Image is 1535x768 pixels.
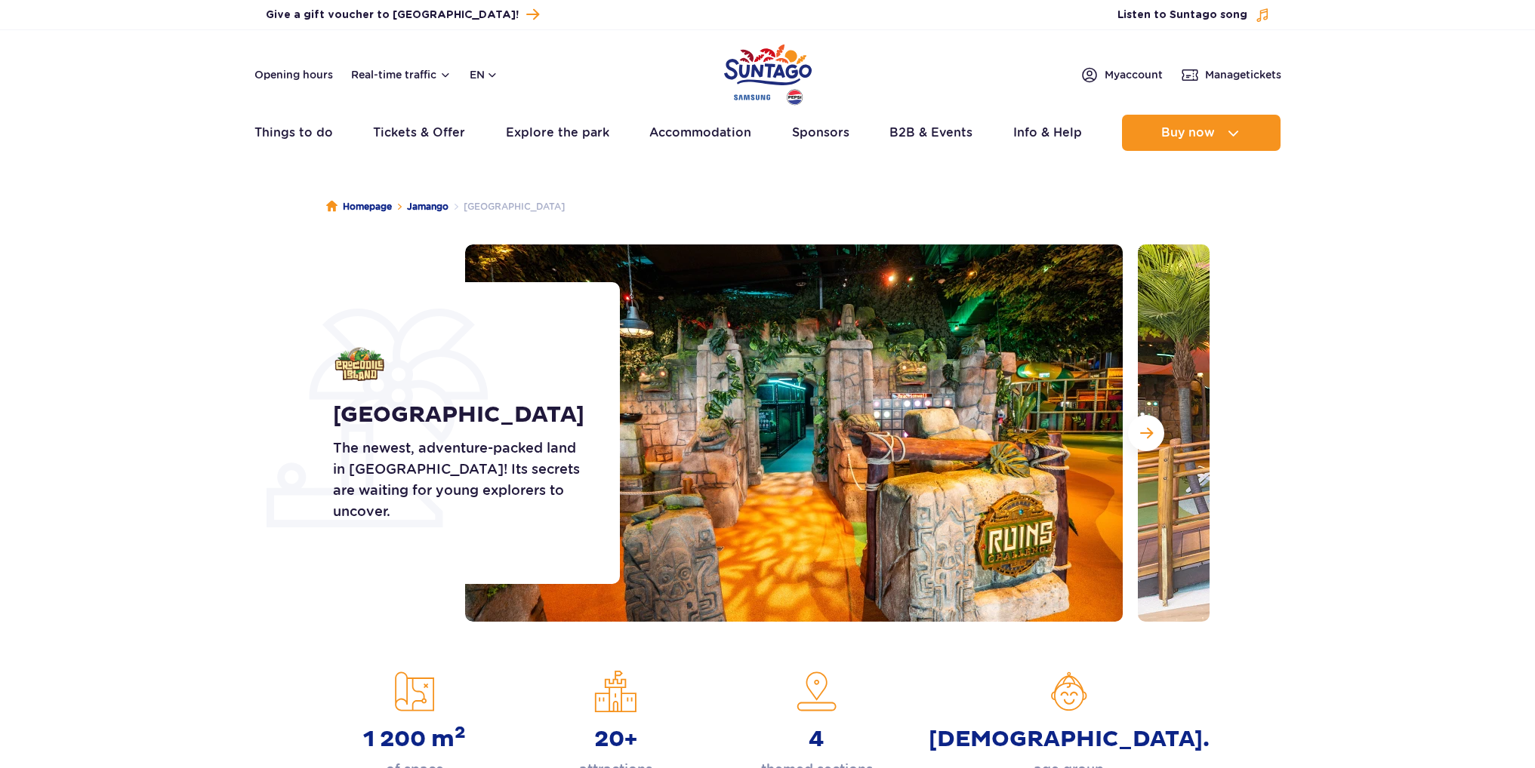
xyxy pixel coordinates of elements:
[1128,415,1164,451] button: Next slide
[254,67,333,82] a: Opening hours
[594,726,637,753] strong: 20+
[724,38,812,107] a: Park of Poland
[506,115,609,151] a: Explore the park
[1161,126,1215,140] span: Buy now
[363,726,466,753] strong: 1 200 m
[333,401,586,429] h1: [GEOGRAPHIC_DATA]
[1013,115,1082,151] a: Info & Help
[889,115,972,151] a: B2B & Events
[351,69,452,81] button: Real-time traffic
[1122,115,1281,151] button: Buy now
[1117,8,1270,23] button: Listen to Suntago song
[254,115,333,151] a: Things to do
[470,67,498,82] button: en
[929,726,1210,753] strong: [DEMOGRAPHIC_DATA].
[455,722,466,743] sup: 2
[373,115,465,151] a: Tickets & Offer
[266,8,519,23] span: Give a gift voucher to [GEOGRAPHIC_DATA]!
[1080,66,1163,84] a: Myaccount
[448,199,565,214] li: [GEOGRAPHIC_DATA]
[1117,8,1247,23] span: Listen to Suntago song
[333,438,586,522] p: The newest, adventure-packed land in [GEOGRAPHIC_DATA]! Its secrets are waiting for young explore...
[649,115,751,151] a: Accommodation
[1105,67,1163,82] span: My account
[266,5,539,25] a: Give a gift voucher to [GEOGRAPHIC_DATA]!
[1205,67,1281,82] span: Manage tickets
[809,726,825,753] strong: 4
[407,199,448,214] a: Jamango
[792,115,849,151] a: Sponsors
[1181,66,1281,84] a: Managetickets
[326,199,392,214] a: Homepage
